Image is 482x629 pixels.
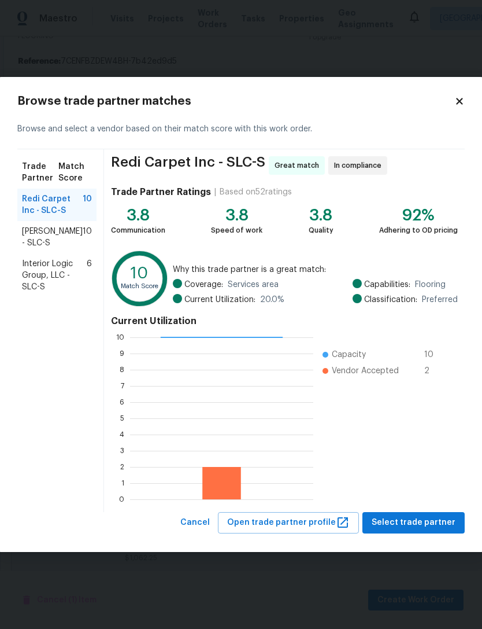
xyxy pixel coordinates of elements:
span: 10 [83,226,92,249]
button: Open trade partner profile [218,512,359,534]
div: Communication [111,225,165,236]
span: 2 [424,365,443,377]
span: Select trade partner [372,516,455,530]
span: Coverage: [184,279,223,290]
span: In compliance [334,160,386,171]
span: Flooring [415,279,446,290]
text: 3 [120,447,124,454]
span: Why this trade partner is a great match: [173,264,458,275]
div: Browse and select a vendor based on their match score with this work order. [17,109,465,149]
text: 1 [121,480,124,487]
text: 0 [119,496,124,503]
span: Capacity [332,349,366,361]
span: 6 [87,258,92,293]
div: 3.8 [309,209,333,221]
span: [PERSON_NAME] - SLC-S [22,226,83,249]
h4: Trade Partner Ratings [111,186,211,198]
span: 10 [83,193,92,216]
span: Trade Partner [22,161,58,184]
text: 10 [131,266,148,282]
span: Services area [228,279,279,290]
h4: Current Utilization [111,315,458,327]
span: Current Utilization: [184,294,255,306]
text: 5 [120,415,124,422]
button: Select trade partner [362,512,465,534]
text: 7 [121,382,124,389]
div: 92% [379,209,458,221]
button: Cancel [176,512,214,534]
div: 3.8 [211,209,262,221]
span: Cancel [180,516,210,530]
span: Interior Logic Group, LLC - SLC-S [22,258,87,293]
div: Adhering to OD pricing [379,225,458,236]
text: 6 [120,399,124,406]
span: 20.0 % [260,294,284,306]
span: Match Score [58,161,92,184]
span: Open trade partner profile [227,516,350,530]
span: Capabilities: [364,279,410,290]
span: Redi Carpet Inc - SLC-S [22,193,83,216]
span: Great match [275,160,324,171]
div: Quality [309,225,333,236]
text: 4 [120,431,124,438]
h2: Browse trade partner matches [17,95,454,107]
span: 10 [424,349,443,361]
div: | [211,186,220,198]
text: 9 [120,350,124,357]
text: 2 [120,464,124,470]
div: Speed of work [211,225,262,236]
span: Preferred [422,294,458,306]
div: Based on 52 ratings [220,186,292,198]
div: 3.8 [111,209,165,221]
span: Redi Carpet Inc - SLC-S [111,156,265,175]
text: 8 [120,366,124,373]
span: Vendor Accepted [332,365,399,377]
text: Match Score [121,283,158,289]
text: 10 [116,334,124,341]
span: Classification: [364,294,417,306]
